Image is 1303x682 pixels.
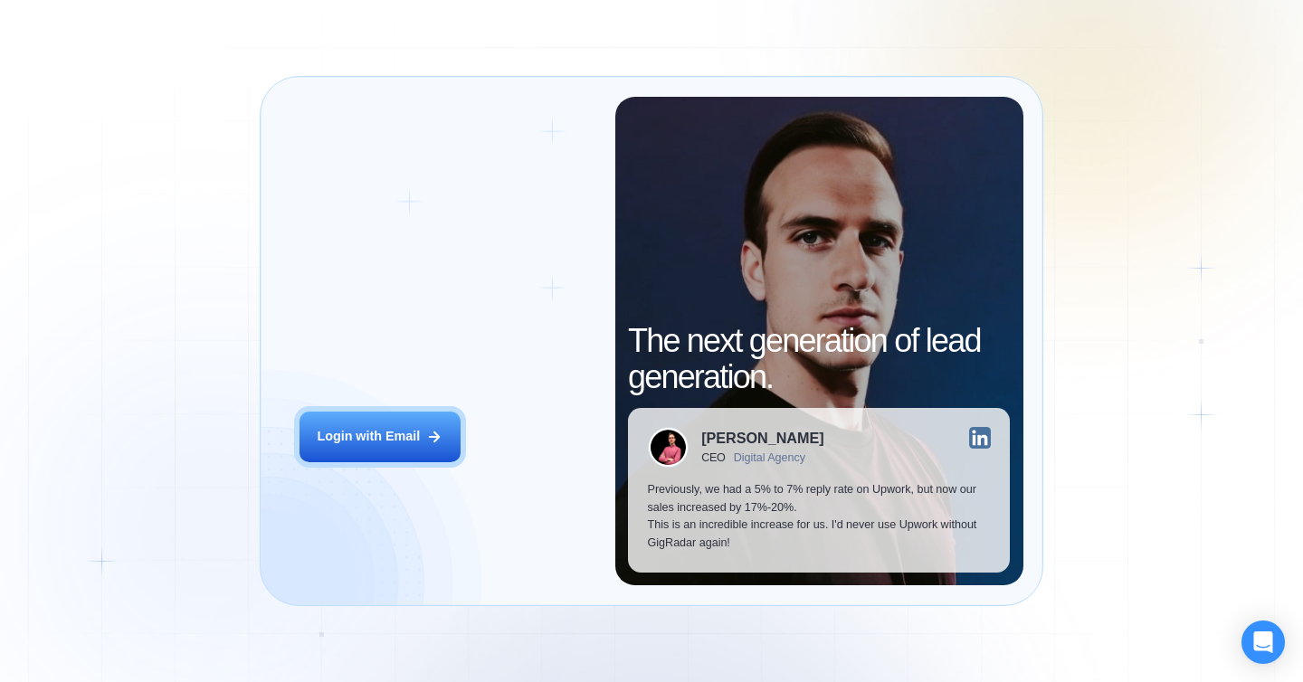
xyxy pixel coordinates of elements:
[300,412,461,462] button: Login with Email
[628,323,1010,394] h2: The next generation of lead generation.
[701,451,726,464] div: CEO
[701,431,823,445] div: [PERSON_NAME]
[1241,620,1285,664] div: Open Intercom Messenger
[648,481,991,553] p: Previously, we had a 5% to 7% reply rate on Upwork, but now our sales increased by 17%-20%. This ...
[317,428,420,446] div: Login with Email
[734,451,805,464] div: Digital Agency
